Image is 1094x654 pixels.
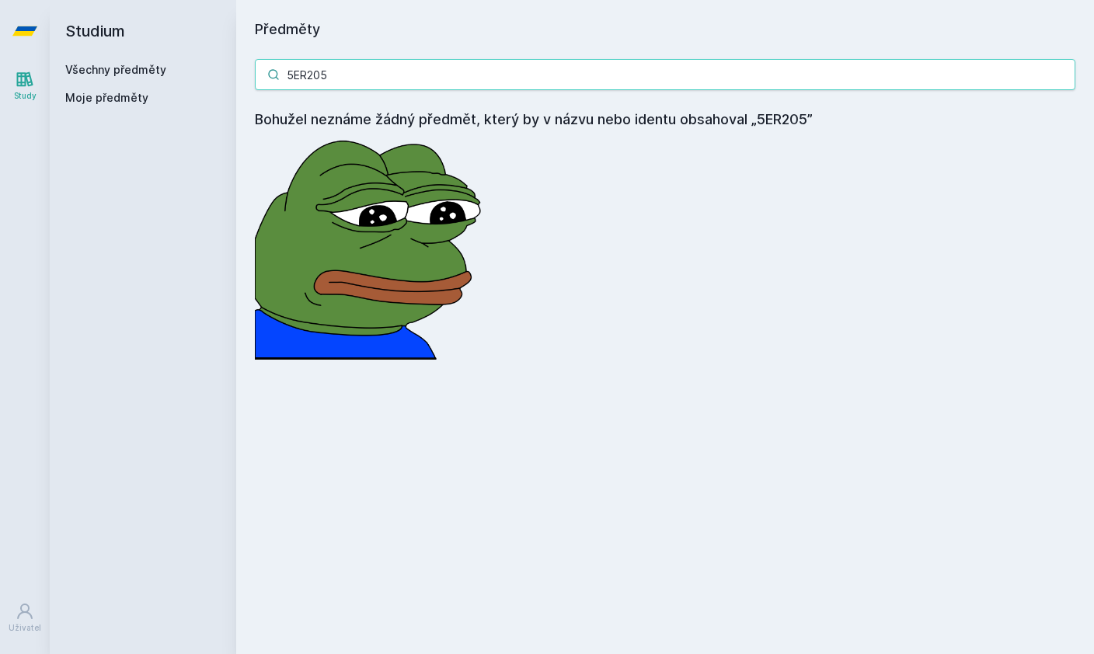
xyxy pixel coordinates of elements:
[14,90,37,102] div: Study
[255,109,1075,130] h4: Bohužel neznáme žádný předmět, který by v názvu nebo identu obsahoval „5ER205”
[255,130,488,360] img: error_picture.png
[3,62,47,110] a: Study
[255,19,1075,40] h1: Předměty
[65,63,166,76] a: Všechny předměty
[3,594,47,642] a: Uživatel
[255,59,1075,90] input: Název nebo ident předmětu…
[9,622,41,634] div: Uživatel
[65,90,148,106] span: Moje předměty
